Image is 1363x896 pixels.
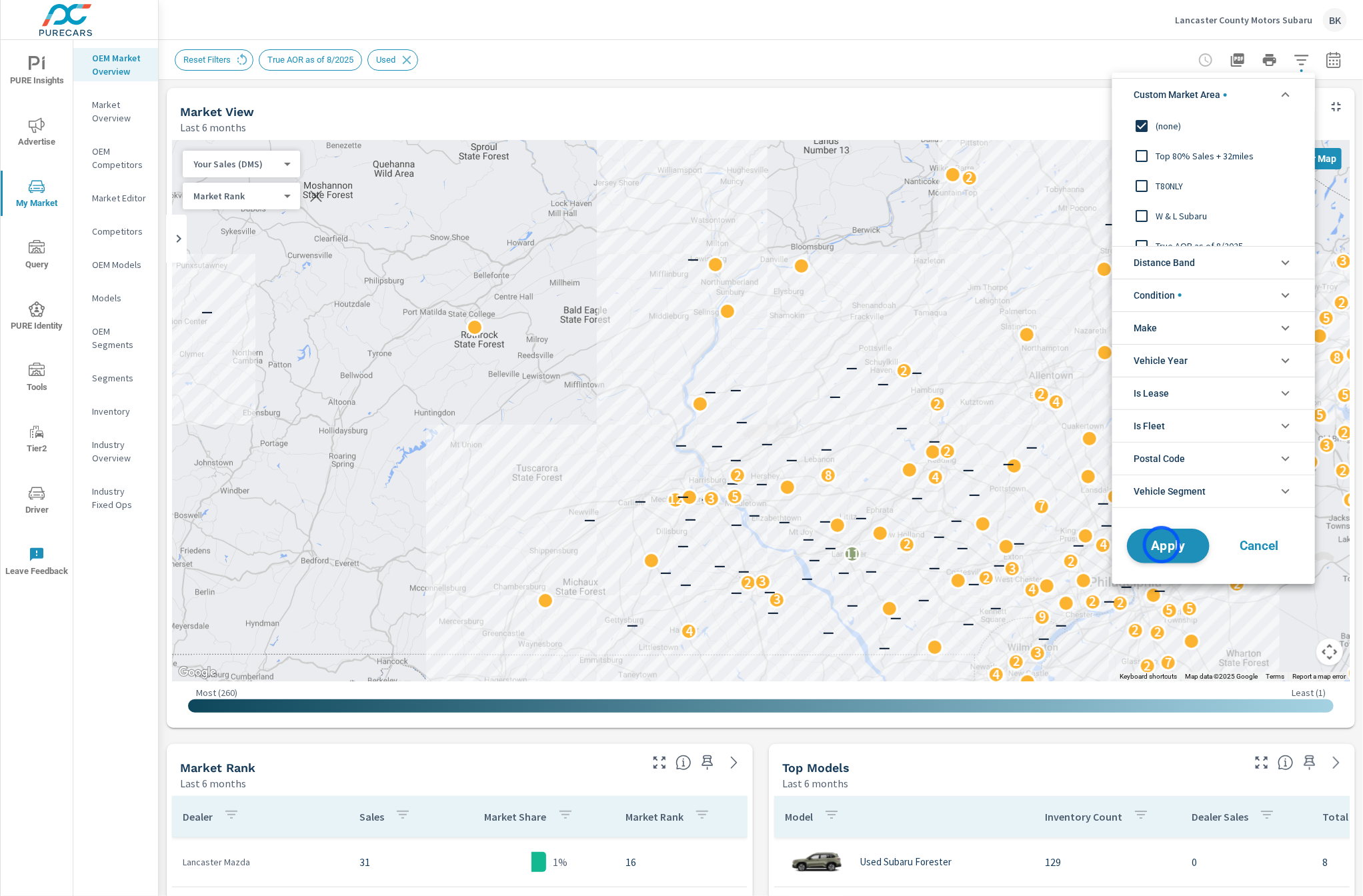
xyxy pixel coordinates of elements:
div: T80NLY [1112,171,1312,201]
button: Apply [1127,529,1210,563]
span: (none) [1156,118,1302,134]
span: Is Lease [1134,377,1169,409]
span: Distance Band [1134,247,1195,279]
span: Vehicle Year [1134,345,1188,377]
span: Cancel [1232,540,1286,552]
span: Postal Code [1134,443,1185,475]
span: Vehicle Segment [1134,475,1206,507]
div: True AOR as of 8/2025 [1112,231,1312,261]
span: Top 80% Sales + 32miles [1156,148,1302,164]
div: (none) [1112,111,1312,141]
span: Condition [1134,279,1182,311]
span: W & L Subaru [1156,208,1302,224]
span: T80NLY [1156,178,1302,194]
span: Is Fleet [1134,410,1165,442]
ul: filter options [1112,73,1315,513]
button: Cancel [1219,529,1299,563]
span: Make [1134,312,1157,344]
div: Top 80% Sales + 32miles [1112,141,1312,171]
span: Apply [1141,539,1196,552]
span: True AOR as of 8/2025 [1156,238,1302,254]
div: W & L Subaru [1112,201,1312,231]
span: Custom Market Area [1134,79,1227,111]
